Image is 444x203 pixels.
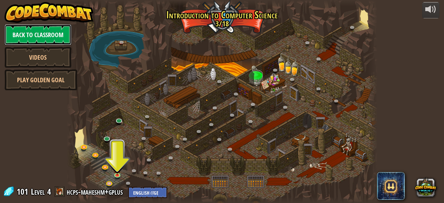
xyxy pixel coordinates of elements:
[5,47,71,68] a: Videos
[5,24,71,45] a: Back to Classroom
[31,186,45,197] span: Level
[67,186,125,197] a: hcps-maheshm+gplus
[47,186,51,197] span: 4
[5,69,77,90] a: Play Golden Goal
[17,186,30,197] span: 101
[5,2,93,23] img: CodeCombat - Learn how to code by playing a game
[422,2,439,18] button: Adjust volume
[114,164,121,176] img: level-banner-started.png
